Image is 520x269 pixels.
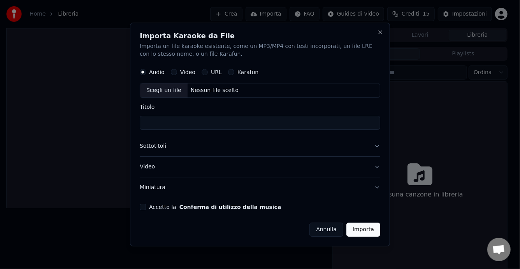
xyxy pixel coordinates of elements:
[346,223,380,237] button: Importa
[140,42,380,58] p: Importa un file karaoke esistente, come un MP3/MP4 con testi incorporati, un file LRC con lo stes...
[140,104,380,110] label: Titolo
[309,223,343,237] button: Annulla
[188,87,242,94] div: Nessun file scelto
[140,157,380,177] button: Video
[211,69,222,75] label: URL
[140,136,380,156] button: Sottotitoli
[179,204,281,210] button: Accetto la
[140,177,380,198] button: Miniatura
[237,69,259,75] label: Karafun
[140,32,380,39] h2: Importa Karaoke da File
[149,69,165,75] label: Audio
[180,69,195,75] label: Video
[149,204,281,210] label: Accetto la
[140,83,188,97] div: Scegli un file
